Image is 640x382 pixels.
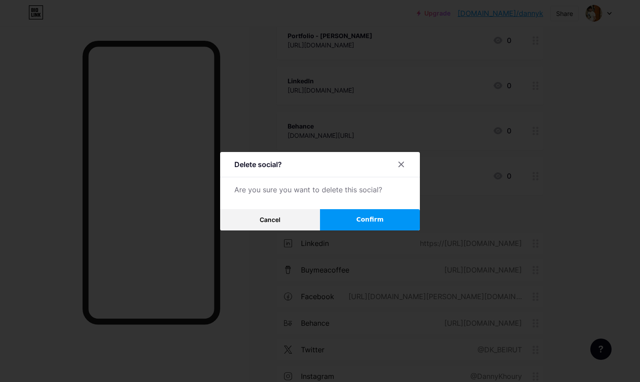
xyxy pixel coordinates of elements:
button: Cancel [220,209,320,230]
div: Are you sure you want to delete this social? [234,184,406,195]
span: Cancel [260,216,280,223]
span: Confirm [356,215,384,224]
button: Confirm [320,209,420,230]
div: Delete social? [234,159,282,170]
